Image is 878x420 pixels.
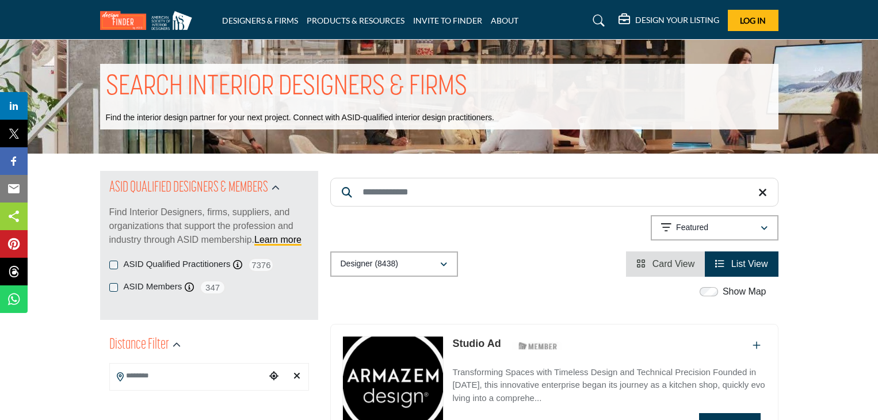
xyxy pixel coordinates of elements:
[740,16,766,25] span: Log In
[288,364,306,389] div: Clear search location
[109,283,118,292] input: ASID Members checkbox
[106,112,494,124] p: Find the interior design partner for your next project. Connect with ASID-qualified interior desi...
[723,285,766,299] label: Show Map
[626,251,705,277] li: Card View
[676,222,708,234] p: Featured
[705,251,778,277] li: List View
[636,259,694,269] a: View Card
[452,366,766,405] p: Transforming Spaces with Timeless Design and Technical Precision Founded in [DATE], this innovati...
[753,341,761,350] a: Add To List
[330,251,458,277] button: Designer (8438)
[109,335,169,356] h2: Distance Filter
[341,258,398,270] p: Designer (8438)
[110,365,265,387] input: Search Location
[413,16,482,25] a: INVITE TO FINDER
[265,364,283,389] div: Choose your current location
[124,280,182,293] label: ASID Members
[452,338,501,349] a: Studio Ad
[100,11,198,30] img: Site Logo
[491,16,518,25] a: ABOUT
[109,178,268,198] h2: ASID QUALIFIED DESIGNERS & MEMBERS
[715,259,768,269] a: View List
[254,235,301,245] a: Learn more
[619,14,719,28] div: DESIGN YOUR LISTING
[652,259,695,269] span: Card View
[330,178,778,207] input: Search Keyword
[582,12,612,30] a: Search
[307,16,404,25] a: PRODUCTS & RESOURCES
[106,70,467,105] h1: SEARCH INTERIOR DESIGNERS & FIRMS
[452,336,501,352] p: Studio Ad
[728,10,778,31] button: Log In
[452,359,766,405] a: Transforming Spaces with Timeless Design and Technical Precision Founded in [DATE], this innovati...
[124,258,231,271] label: ASID Qualified Practitioners
[651,215,778,240] button: Featured
[222,16,298,25] a: DESIGNERS & FIRMS
[248,258,274,272] span: 7376
[109,205,309,247] p: Find Interior Designers, firms, suppliers, and organizations that support the profession and indu...
[635,15,719,25] h5: DESIGN YOUR LISTING
[731,259,768,269] span: List View
[512,339,564,353] img: ASID Members Badge Icon
[109,261,118,269] input: ASID Qualified Practitioners checkbox
[200,280,226,295] span: 347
